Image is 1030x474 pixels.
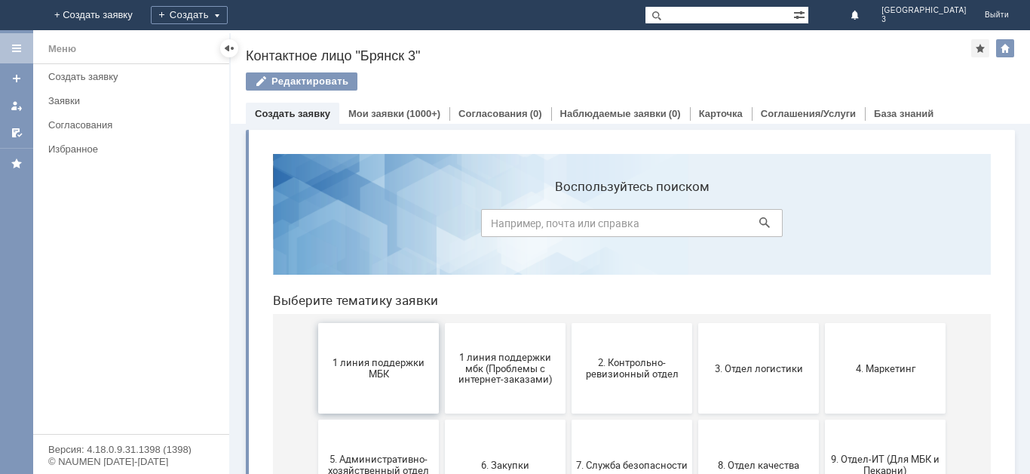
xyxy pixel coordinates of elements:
[442,317,553,328] span: 8. Отдел качества
[48,95,220,106] div: Заявки
[62,414,173,425] span: Бухгалтерия (для мбк)
[569,220,680,232] span: 4. Маркетинг
[42,113,226,137] a: Согласования
[315,215,427,238] span: 2. Контрольно-ревизионный отдел
[406,108,440,119] div: (1000+)
[42,89,226,112] a: Заявки
[62,215,173,238] span: 1 линия поддержки МБК
[881,6,967,15] span: [GEOGRAPHIC_DATA]
[442,414,553,425] span: Отдел-ИТ (Офис)
[220,39,238,57] div: Скрыть меню
[5,94,29,118] a: Мои заявки
[971,39,989,57] div: Добавить в избранное
[437,181,558,272] button: 3. Отдел логистики
[151,6,228,24] div: Создать
[996,39,1014,57] div: Изменить домашнюю страницу
[564,278,685,368] button: 9. Отдел-ИТ (Для МБК и Пекарни)
[669,108,681,119] div: (0)
[564,374,685,465] button: Финансовый отдел
[189,317,300,328] span: 6. Закупки
[48,143,204,155] div: Избранное
[184,181,305,272] button: 1 линия поддержки мбк (Проблемы с интернет-заказами)
[315,408,427,431] span: Отдел-ИТ (Битрикс24 и CRM)
[793,7,808,21] span: Расширенный поиск
[874,108,933,119] a: База знаний
[42,65,226,88] a: Создать заявку
[311,374,431,465] button: Отдел-ИТ (Битрикс24 и CRM)
[569,312,680,334] span: 9. Отдел-ИТ (Для МБК и Пекарни)
[48,445,214,454] div: Версия: 4.18.0.9.31.1398 (1398)
[437,278,558,368] button: 8. Отдел качества
[5,66,29,91] a: Создать заявку
[255,108,330,119] a: Создать заявку
[458,108,528,119] a: Согласования
[62,312,173,334] span: 5. Административно-хозяйственный отдел
[184,278,305,368] button: 6. Закупки
[530,108,542,119] div: (0)
[564,181,685,272] button: 4. Маркетинг
[48,457,214,466] div: © NAUMEN [DATE]-[DATE]
[311,181,431,272] button: 2. Контрольно-ревизионный отдел
[57,374,178,465] button: Бухгалтерия (для мбк)
[442,220,553,232] span: 3. Отдел логистики
[569,414,680,425] span: Финансовый отдел
[48,71,220,82] div: Создать заявку
[311,278,431,368] button: 7. Служба безопасности
[761,108,856,119] a: Соглашения/Услуги
[881,15,967,24] span: 3
[699,108,743,119] a: Карточка
[57,278,178,368] button: 5. Административно-хозяйственный отдел
[12,151,730,166] header: Выберите тематику заявки
[560,108,667,119] a: Наблюдаемые заявки
[5,121,29,145] a: Мои согласования
[315,317,427,328] span: 7. Служба безопасности
[246,48,971,63] div: Контактное лицо "Брянск 3"
[220,37,522,52] label: Воспользуйтесь поиском
[184,374,305,465] button: Отдел ИТ (1С)
[220,67,522,95] input: Например, почта или справка
[348,108,404,119] a: Мои заявки
[48,40,76,58] div: Меню
[189,209,300,243] span: 1 линия поддержки мбк (Проблемы с интернет-заказами)
[437,374,558,465] button: Отдел-ИТ (Офис)
[48,119,220,131] div: Согласования
[189,414,300,425] span: Отдел ИТ (1С)
[57,181,178,272] button: 1 линия поддержки МБК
